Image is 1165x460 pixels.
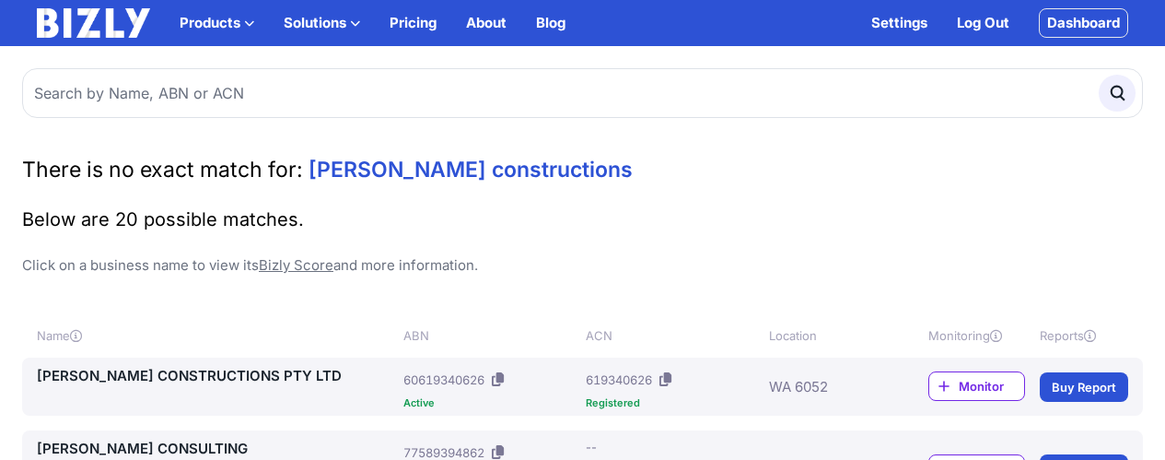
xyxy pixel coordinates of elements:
div: ACN [586,326,762,345]
a: Monitor [928,372,1025,401]
a: Dashboard [1039,8,1128,38]
a: Blog [536,12,565,34]
div: Active [403,398,579,408]
div: Registered [586,398,762,408]
div: Monitoring [928,326,1025,345]
span: There is no exact match for: [22,157,303,183]
div: 60619340626 [403,371,484,389]
div: Reports [1040,326,1128,345]
a: [PERSON_NAME] CONSTRUCTIONS PTY LTD [37,365,396,387]
button: Solutions [284,12,360,34]
a: Bizly Score [259,256,333,274]
div: 619340626 [586,371,652,389]
span: [PERSON_NAME] constructions [309,157,633,183]
span: Monitor [959,377,1024,395]
div: Name [37,326,396,345]
div: WA 6052 [769,365,899,408]
div: -- [586,438,597,456]
div: Location [769,326,899,345]
a: Settings [871,12,927,34]
a: Buy Report [1040,372,1128,402]
p: Click on a business name to view its and more information. [22,254,1143,277]
button: Products [180,12,254,34]
a: About [466,12,507,34]
a: Pricing [390,12,437,34]
span: Below are 20 possible matches. [22,208,304,230]
div: ABN [403,326,579,345]
a: [PERSON_NAME] CONSULTING [37,438,396,460]
a: Log Out [957,12,1009,34]
input: Search by Name, ABN or ACN [22,68,1143,118]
